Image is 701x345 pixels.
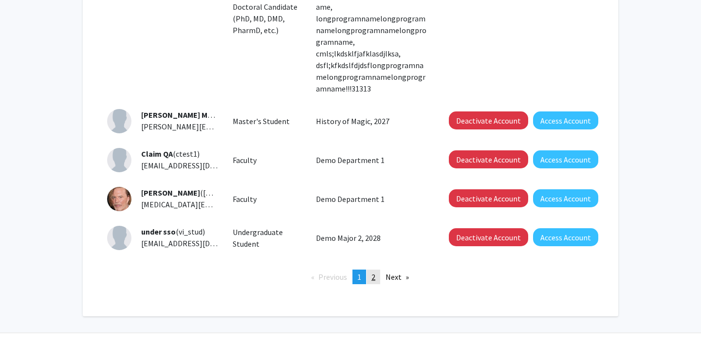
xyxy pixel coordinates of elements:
p: Demo Department 1 [316,193,427,205]
span: [MEDICAL_DATA][EMAIL_ADDRESS][DOMAIN_NAME] [141,200,317,209]
button: Access Account [533,150,598,168]
span: 1 [357,272,361,282]
span: [PERSON_NAME] [141,188,200,198]
img: Profile Picture [107,226,131,250]
p: History of Magic, 2027 [316,115,427,127]
span: [EMAIL_ADDRESS][DOMAIN_NAME] [141,161,260,170]
span: under sso [141,227,176,236]
button: Deactivate Account [449,150,528,168]
span: [EMAIL_ADDRESS][DOMAIN_NAME] [141,238,260,248]
span: 2 [371,272,375,282]
div: Doctoral Candidate (PhD, MD, DMD, PharmD, etc.) [225,1,309,36]
button: Deactivate Account [449,228,528,246]
p: Demo Department 1 [316,154,427,166]
button: Deactivate Account [449,111,528,129]
button: Access Account [533,228,598,246]
span: [PERSON_NAME][EMAIL_ADDRESS][PERSON_NAME][DOMAIN_NAME] [141,122,376,131]
p: Demo Major 2, 2028 [316,232,427,244]
div: Undergraduate Student [225,226,309,250]
span: (vi_stud) [141,227,205,236]
button: Access Account [533,189,598,207]
a: Next page [381,270,414,284]
span: ([MEDICAL_DATA]-faculty) [141,188,289,198]
span: (ctest1) [141,149,200,159]
button: Deactivate Account [449,189,528,207]
div: Faculty [225,154,309,166]
div: Faculty [225,193,309,205]
span: Claim QA [141,149,173,159]
span: [PERSON_NAME] MasterStudent [141,110,255,120]
img: Profile Picture [107,109,131,133]
span: Previous [318,272,347,282]
ul: Pagination [107,270,594,284]
img: Profile Picture [107,187,131,211]
span: (yaroslavid) [141,110,294,120]
div: Master's Student [225,115,309,127]
img: Profile Picture [107,148,131,172]
button: Access Account [533,111,598,129]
